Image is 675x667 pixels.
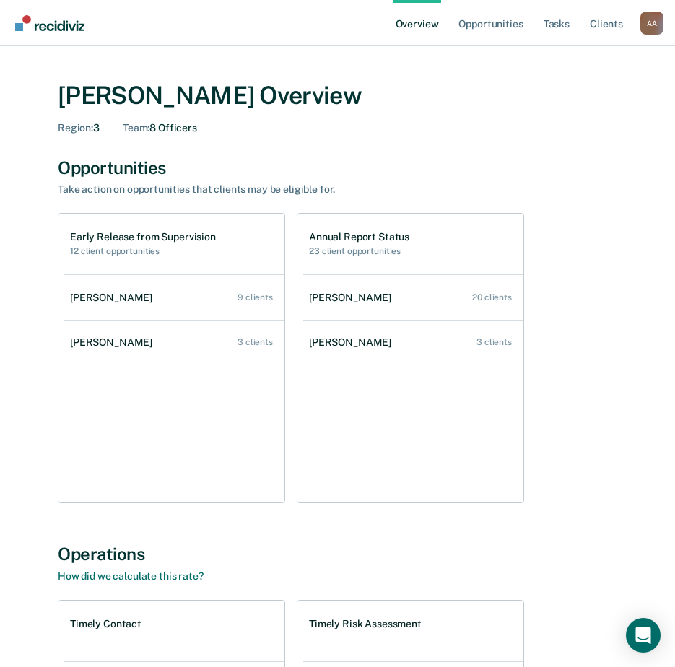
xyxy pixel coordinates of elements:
[303,322,523,363] a: [PERSON_NAME] 3 clients
[238,337,273,347] div: 3 clients
[58,570,204,582] a: How did we calculate this rate?
[70,292,158,304] div: [PERSON_NAME]
[309,618,422,630] h1: Timely Risk Assessment
[309,246,409,256] h2: 23 client opportunities
[238,292,273,302] div: 9 clients
[58,157,617,178] div: Opportunities
[640,12,663,35] div: A A
[626,618,661,653] div: Open Intercom Messenger
[70,246,216,256] h2: 12 client opportunities
[309,292,397,304] div: [PERSON_NAME]
[70,231,216,243] h1: Early Release from Supervision
[640,12,663,35] button: Profile dropdown button
[58,544,617,564] div: Operations
[476,337,512,347] div: 3 clients
[309,336,397,349] div: [PERSON_NAME]
[15,15,84,31] img: Recidiviz
[64,277,284,318] a: [PERSON_NAME] 9 clients
[58,183,563,196] div: Take action on opportunities that clients may be eligible for.
[70,618,141,630] h1: Timely Contact
[58,122,93,134] span: Region :
[70,336,158,349] div: [PERSON_NAME]
[64,322,284,363] a: [PERSON_NAME] 3 clients
[309,231,409,243] h1: Annual Report Status
[123,122,149,134] span: Team :
[123,122,197,134] div: 8 Officers
[58,81,617,110] div: [PERSON_NAME] Overview
[472,292,512,302] div: 20 clients
[303,277,523,318] a: [PERSON_NAME] 20 clients
[58,122,100,134] div: 3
